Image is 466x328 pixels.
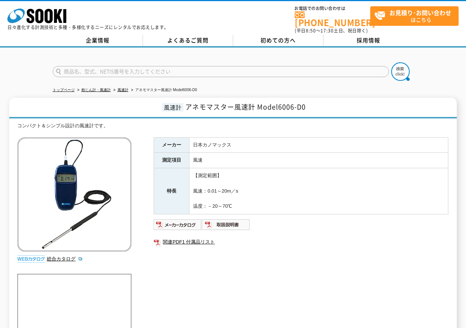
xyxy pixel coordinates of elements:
th: メーカー [154,137,189,153]
img: 取扱説明書 [202,219,250,231]
a: [PHONE_NUMBER] [295,11,370,27]
li: アネモマスター風速計 Model6006-D0 [130,86,197,94]
span: (平日 ～ 土日、祝日除く) [295,27,368,34]
img: アネモマスター風速計 Model6006-D0 [17,137,132,252]
span: 風速計 [162,103,183,111]
a: 粉じん計・風速計 [81,88,111,92]
a: 関連PDF1 付属品リスト [154,237,448,247]
td: 日本カノマックス [189,137,448,153]
img: メーカーカタログ [154,219,202,231]
div: コンパクト＆シンプル設計の風速計です。 [17,122,448,130]
a: トップページ [53,88,75,92]
th: 測定項目 [154,153,189,168]
a: 初めての方へ [233,35,323,46]
span: お電話でのお問い合わせは [295,6,370,11]
a: 総合カタログ [47,256,83,262]
a: 採用情報 [323,35,414,46]
a: よくあるご質問 [143,35,233,46]
span: 17:30 [320,27,334,34]
a: 風速計 [118,88,129,92]
a: お見積り･お問い合わせはこちら [370,6,459,26]
input: 商品名、型式、NETIS番号を入力してください [53,66,389,77]
p: 日々進化する計測技術と多種・多様化するニーズにレンタルでお応えします。 [7,25,169,30]
td: 【測定範囲】 風速：0.01～20m／s 温度：－20～70℃ [189,168,448,214]
a: 取扱説明書 [202,224,250,229]
img: webカタログ [17,255,45,263]
td: 風速 [189,153,448,168]
strong: お見積り･お問い合わせ [389,8,451,17]
a: 企業情報 [53,35,143,46]
span: アネモマスター風速計 Model6006-D0 [185,102,306,112]
th: 特長 [154,168,189,214]
span: 8:50 [306,27,316,34]
a: メーカーカタログ [154,224,202,229]
img: btn_search.png [391,62,410,81]
span: 初めての方へ [260,36,296,44]
span: はこちら [374,7,458,25]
